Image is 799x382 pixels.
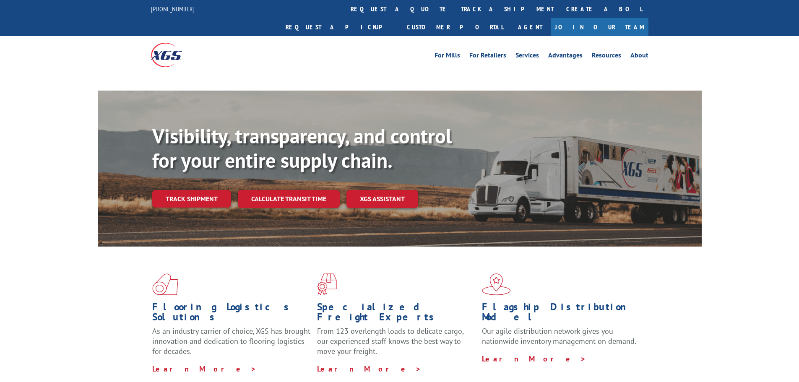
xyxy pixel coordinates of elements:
[317,273,337,295] img: xgs-icon-focused-on-flooring-red
[152,123,452,173] b: Visibility, transparency, and control for your entire supply chain.
[482,273,511,295] img: xgs-icon-flagship-distribution-model-red
[435,52,460,61] a: For Mills
[152,190,231,208] a: Track shipment
[152,302,311,326] h1: Flooring Logistics Solutions
[482,326,636,346] span: Our agile distribution network gives you nationwide inventory management on demand.
[151,5,195,13] a: [PHONE_NUMBER]
[482,354,586,364] a: Learn More >
[317,326,476,364] p: From 123 overlength loads to delicate cargo, our experienced staff knows the best way to move you...
[401,18,510,36] a: Customer Portal
[279,18,401,36] a: Request a pickup
[551,18,648,36] a: Join Our Team
[317,302,476,326] h1: Specialized Freight Experts
[510,18,551,36] a: Agent
[152,326,310,356] span: As an industry carrier of choice, XGS has brought innovation and dedication to flooring logistics...
[238,190,340,208] a: Calculate transit time
[548,52,583,61] a: Advantages
[152,273,178,295] img: xgs-icon-total-supply-chain-intelligence-red
[482,302,640,326] h1: Flagship Distribution Model
[346,190,418,208] a: XGS ASSISTANT
[515,52,539,61] a: Services
[630,52,648,61] a: About
[592,52,621,61] a: Resources
[152,364,257,374] a: Learn More >
[469,52,506,61] a: For Retailers
[317,364,422,374] a: Learn More >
